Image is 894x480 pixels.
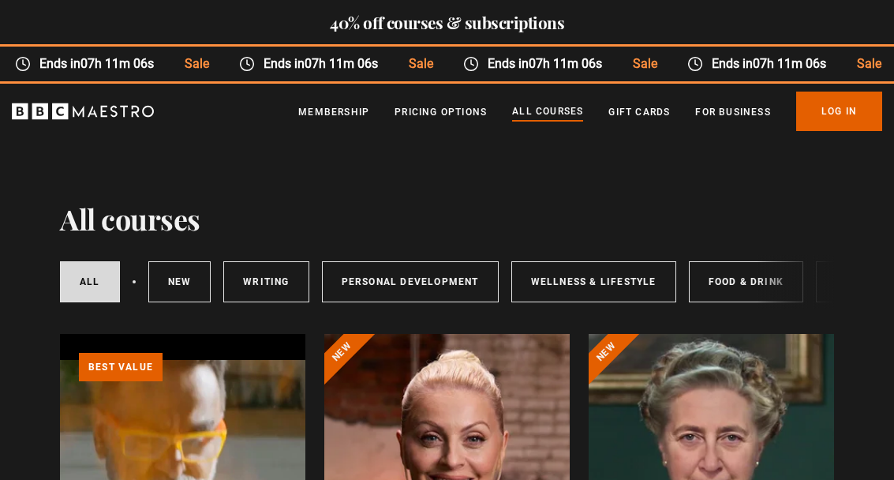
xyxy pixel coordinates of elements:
nav: Primary [298,92,882,131]
a: Log In [796,92,882,131]
time: 07h 11m 06s [752,56,825,71]
a: Wellness & Lifestyle [511,261,676,302]
time: 07h 11m 06s [528,56,601,71]
svg: BBC Maestro [12,99,154,123]
span: Ends in [254,54,392,73]
a: New [148,261,211,302]
a: For business [695,104,770,120]
h1: All courses [60,202,200,235]
span: Ends in [478,54,616,73]
a: Pricing Options [395,104,487,120]
a: All Courses [512,103,583,121]
time: 07h 11m 06s [304,56,377,71]
p: Best value [79,353,163,381]
span: Ends in [702,54,840,73]
time: 07h 11m 06s [80,56,153,71]
span: Sale [616,54,671,73]
a: Writing [223,261,309,302]
span: Sale [168,54,223,73]
span: Ends in [30,54,168,73]
a: Gift Cards [608,104,670,120]
a: Membership [298,104,369,120]
span: Sale [392,54,447,73]
a: All [60,261,120,302]
a: Personal Development [322,261,499,302]
a: Food & Drink [689,261,803,302]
